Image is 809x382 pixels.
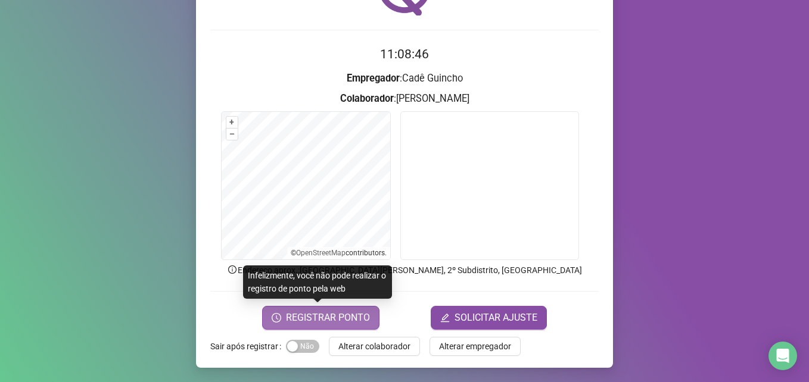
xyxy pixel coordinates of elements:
[291,249,387,257] li: © contributors.
[227,264,238,275] span: info-circle
[243,265,392,299] div: Infelizmente, você não pode realizar o registro de ponto pela web
[455,311,537,325] span: SOLICITAR AJUSTE
[431,306,547,330] button: editSOLICITAR AJUSTE
[430,337,521,356] button: Alterar empregador
[329,337,420,356] button: Alterar colaborador
[768,342,797,370] div: Open Intercom Messenger
[338,340,410,353] span: Alterar colaborador
[226,117,238,128] button: +
[380,47,429,61] time: 11:08:46
[340,93,394,104] strong: Colaborador
[440,313,450,322] span: edit
[210,71,599,86] h3: : Cadê Guincho
[439,340,511,353] span: Alterar empregador
[210,337,286,356] label: Sair após registrar
[210,91,599,107] h3: : [PERSON_NAME]
[296,249,346,257] a: OpenStreetMap
[226,129,238,140] button: –
[347,73,400,84] strong: Empregador
[286,311,370,325] span: REGISTRAR PONTO
[262,306,379,330] button: REGISTRAR PONTO
[272,313,281,322] span: clock-circle
[210,264,599,277] p: Endereço aprox. : [GEOGRAPHIC_DATA][PERSON_NAME], 2º Subdistrito, [GEOGRAPHIC_DATA]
